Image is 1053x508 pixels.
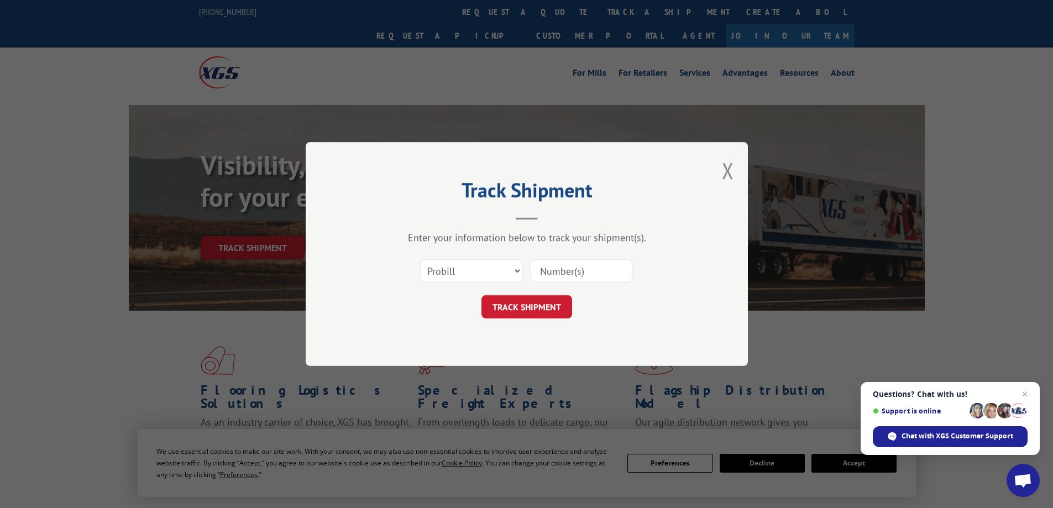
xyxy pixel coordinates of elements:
[722,156,734,185] button: Close modal
[1018,387,1031,401] span: Close chat
[902,431,1013,441] span: Chat with XGS Customer Support
[531,259,632,282] input: Number(s)
[873,407,966,415] span: Support is online
[1007,464,1040,497] div: Open chat
[873,390,1028,399] span: Questions? Chat with us!
[481,295,572,318] button: TRACK SHIPMENT
[361,231,693,244] div: Enter your information below to track your shipment(s).
[361,182,693,203] h2: Track Shipment
[873,426,1028,447] div: Chat with XGS Customer Support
